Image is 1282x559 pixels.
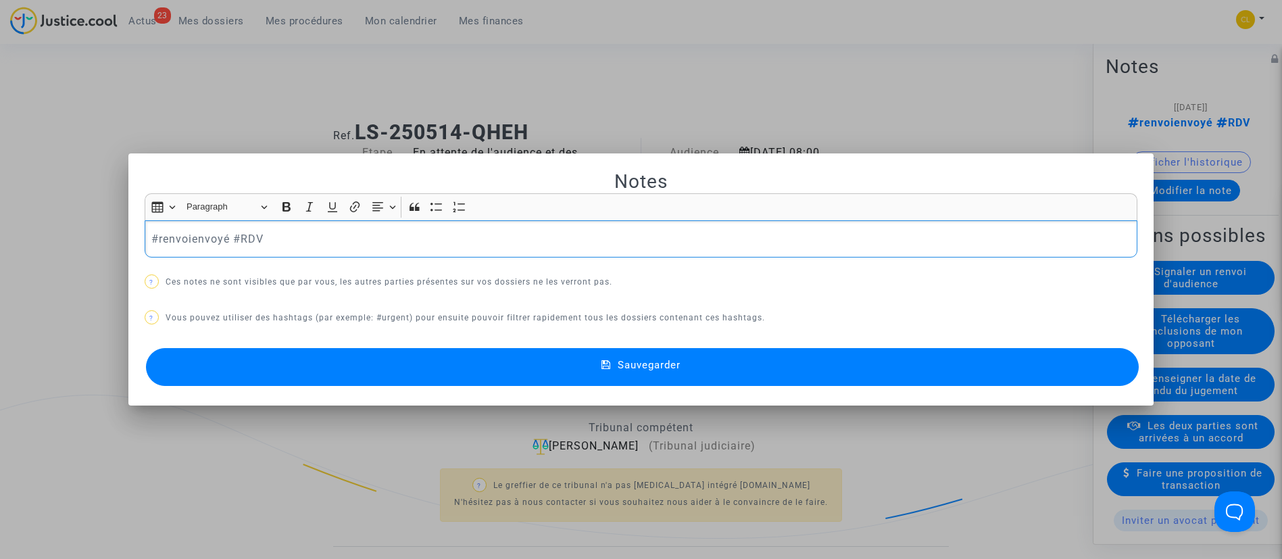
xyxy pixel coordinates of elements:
[145,310,1138,326] p: Vous pouvez utiliser des hashtags (par exemple: #urgent) pour ensuite pouvoir filtrer rapidement ...
[1214,491,1255,532] iframe: Help Scout Beacon - Open
[149,278,153,286] span: ?
[145,170,1138,193] h2: Notes
[149,314,153,322] span: ?
[151,230,1130,247] p: #renvoienvoyé #RDV
[145,193,1138,220] div: Editor toolbar
[180,197,274,218] button: Paragraph
[145,220,1138,258] div: Rich Text Editor, main
[618,359,681,371] span: Sauvegarder
[187,199,257,215] span: Paragraph
[146,348,1139,386] button: Sauvegarder
[145,274,1138,291] p: Ces notes ne sont visibles que par vous, les autres parties présentes sur vos dossiers ne les ver...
